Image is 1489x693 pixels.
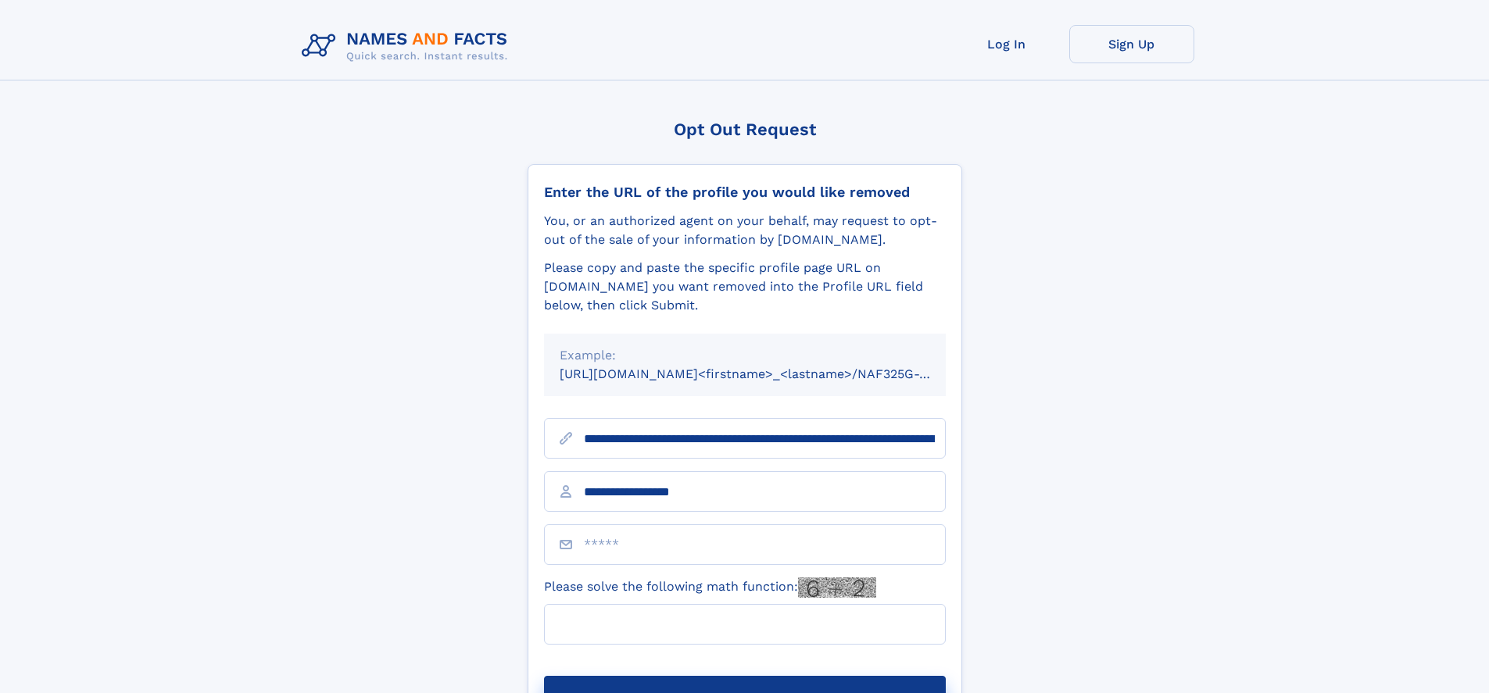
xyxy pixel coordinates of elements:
[528,120,962,139] div: Opt Out Request
[544,259,946,315] div: Please copy and paste the specific profile page URL on [DOMAIN_NAME] you want removed into the Pr...
[544,577,876,598] label: Please solve the following math function:
[295,25,521,67] img: Logo Names and Facts
[544,212,946,249] div: You, or an authorized agent on your behalf, may request to opt-out of the sale of your informatio...
[544,184,946,201] div: Enter the URL of the profile you would like removed
[560,346,930,365] div: Example:
[944,25,1069,63] a: Log In
[560,366,975,381] small: [URL][DOMAIN_NAME]<firstname>_<lastname>/NAF325G-xxxxxxxx
[1069,25,1194,63] a: Sign Up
